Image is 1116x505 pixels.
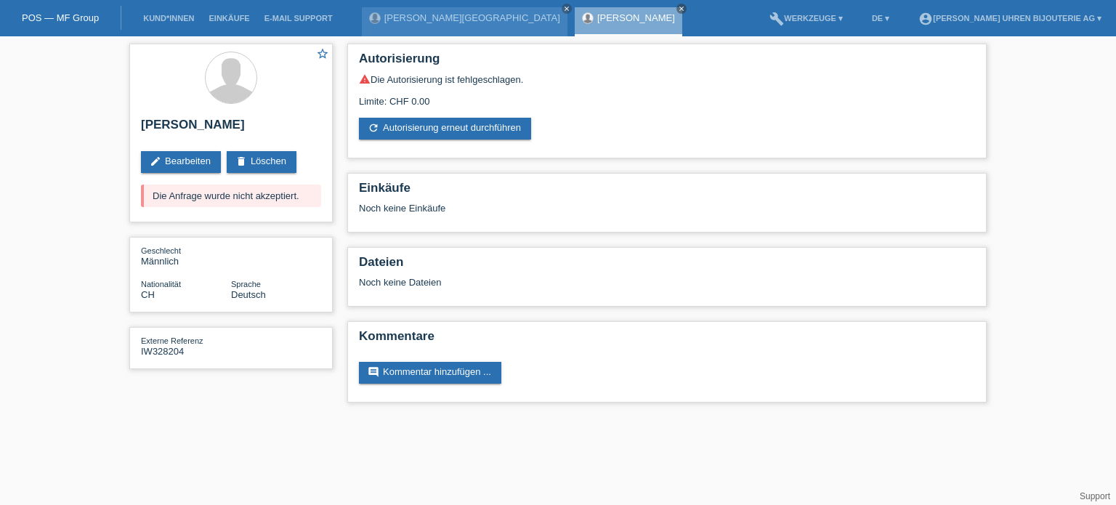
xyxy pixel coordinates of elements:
i: refresh [368,122,379,134]
i: delete [235,155,247,167]
div: Männlich [141,245,231,267]
span: Schweiz [141,289,155,300]
a: DE ▾ [865,14,897,23]
span: Deutsch [231,289,266,300]
div: Die Anfrage wurde nicht akzeptiert. [141,185,321,207]
span: Nationalität [141,280,181,288]
a: editBearbeiten [141,151,221,173]
div: Noch keine Dateien [359,277,803,288]
h2: Einkäufe [359,181,975,203]
a: Support [1080,491,1110,501]
a: commentKommentar hinzufügen ... [359,362,501,384]
h2: Dateien [359,255,975,277]
i: warning [359,73,371,85]
span: Sprache [231,280,261,288]
a: close [676,4,687,14]
a: [PERSON_NAME][GEOGRAPHIC_DATA] [384,12,560,23]
div: Limite: CHF 0.00 [359,85,975,107]
h2: Autorisierung [359,52,975,73]
a: deleteLöschen [227,151,296,173]
a: buildWerkzeuge ▾ [762,14,850,23]
a: close [562,4,572,14]
div: IW328204 [141,335,231,357]
i: close [678,5,685,12]
a: E-Mail Support [257,14,340,23]
i: build [769,12,784,26]
i: star_border [316,47,329,60]
i: edit [150,155,161,167]
i: account_circle [918,12,933,26]
h2: [PERSON_NAME] [141,118,321,140]
div: Noch keine Einkäufe [359,203,975,225]
span: Externe Referenz [141,336,203,345]
a: POS — MF Group [22,12,99,23]
a: account_circle[PERSON_NAME] Uhren Bijouterie AG ▾ [911,14,1109,23]
a: Kund*innen [136,14,201,23]
div: Die Autorisierung ist fehlgeschlagen. [359,73,975,85]
a: refreshAutorisierung erneut durchführen [359,118,531,140]
a: star_border [316,47,329,62]
i: comment [368,366,379,378]
h2: Kommentare [359,329,975,351]
a: Einkäufe [201,14,256,23]
i: close [563,5,570,12]
a: [PERSON_NAME] [597,12,675,23]
span: Geschlecht [141,246,181,255]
